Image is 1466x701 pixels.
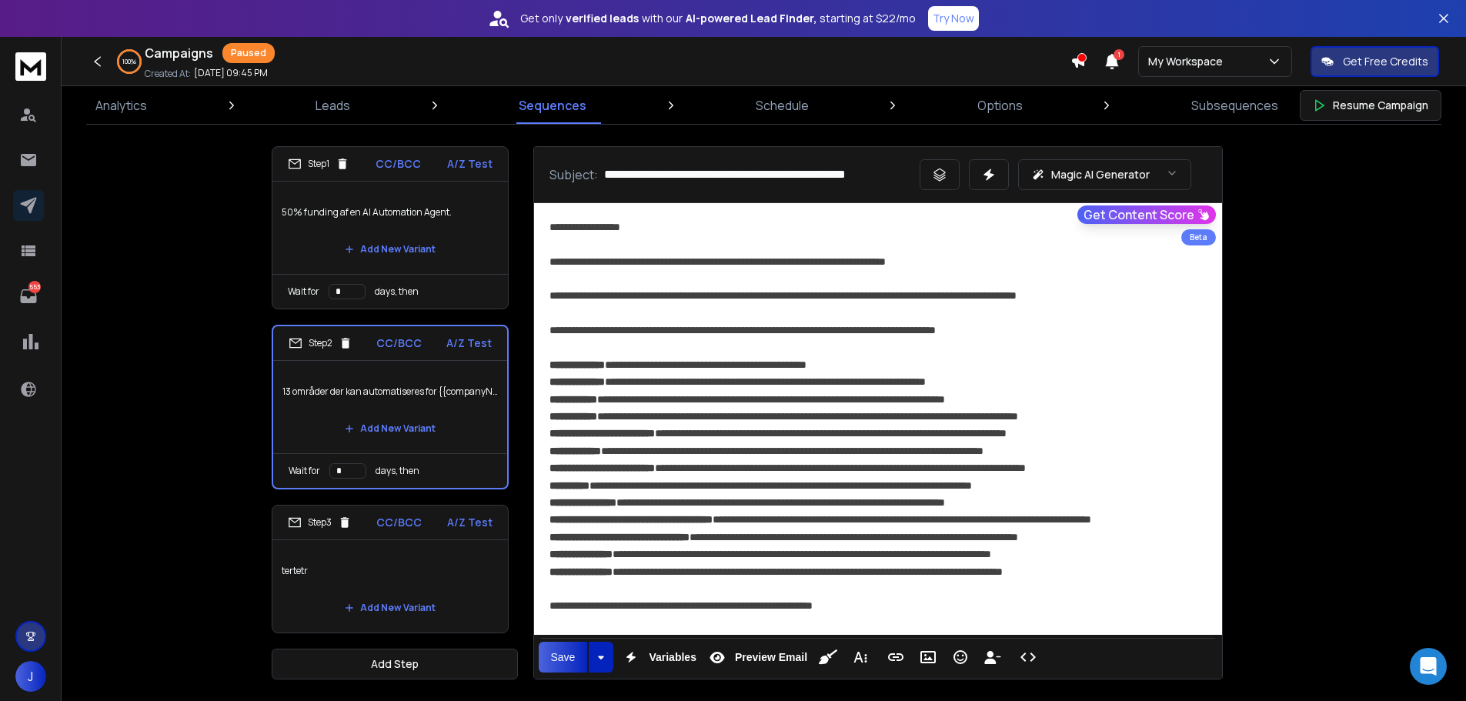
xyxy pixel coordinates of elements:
[1114,49,1124,60] span: 1
[447,156,493,172] p: A/Z Test
[288,516,352,529] div: Step 3
[928,6,979,31] button: Try Now
[977,96,1023,115] p: Options
[1014,642,1043,673] button: Code View
[520,11,916,26] p: Get only with our starting at $22/mo
[1410,648,1447,685] div: Open Intercom Messenger
[1018,159,1191,190] button: Magic AI Generator
[376,335,422,351] p: CC/BCC
[946,642,975,673] button: Emoticons
[316,96,350,115] p: Leads
[813,642,843,673] button: Clean HTML
[509,87,596,124] a: Sequences
[288,285,319,298] p: Wait for
[376,156,421,172] p: CC/BCC
[616,642,700,673] button: Variables
[145,44,213,62] h1: Campaigns
[122,57,136,66] p: 100 %
[332,234,448,265] button: Add New Variant
[549,165,598,184] p: Subject:
[566,11,639,26] strong: verified leads
[446,335,492,351] p: A/Z Test
[881,642,910,673] button: Insert Link (Ctrl+K)
[732,651,810,664] span: Preview Email
[282,549,499,593] p: tertetr
[272,505,509,633] li: Step3CC/BCCA/Z TesttertetrAdd New Variant
[15,661,46,692] button: J
[1051,167,1150,182] p: Magic AI Generator
[272,146,509,309] li: Step1CC/BCCA/Z Test50% funding af en AI Automation Agent.Add New VariantWait fordays, then
[1300,90,1441,121] button: Resume Campaign
[282,191,499,234] p: 50% funding af en AI Automation Agent.
[332,413,448,444] button: Add New Variant
[519,96,586,115] p: Sequences
[15,52,46,81] img: logo
[194,67,268,79] p: [DATE] 09:45 PM
[1077,205,1216,224] button: Get Content Score
[447,515,493,530] p: A/Z Test
[978,642,1007,673] button: Insert Unsubscribe Link
[1182,87,1287,124] a: Subsequences
[272,649,518,679] button: Add Step
[375,285,419,298] p: days, then
[95,96,147,115] p: Analytics
[646,651,700,664] span: Variables
[272,325,509,489] li: Step2CC/BCCA/Z Test13 områder der kan automatiseres for {{companyName}}Add New VariantWait forday...
[282,370,498,413] p: 13 områder der kan automatiseres for {{companyName}}
[703,642,810,673] button: Preview Email
[746,87,818,124] a: Schedule
[13,281,44,312] a: 553
[289,336,352,350] div: Step 2
[1311,46,1439,77] button: Get Free Credits
[913,642,943,673] button: Insert Image (Ctrl+P)
[1191,96,1278,115] p: Subsequences
[376,515,422,530] p: CC/BCC
[539,642,588,673] button: Save
[968,87,1032,124] a: Options
[846,642,875,673] button: More Text
[222,43,275,63] div: Paused
[1343,54,1428,69] p: Get Free Credits
[1148,54,1229,69] p: My Workspace
[86,87,156,124] a: Analytics
[1181,229,1216,245] div: Beta
[145,68,191,80] p: Created At:
[289,465,320,477] p: Wait for
[28,281,41,293] p: 553
[933,11,974,26] p: Try Now
[376,465,419,477] p: days, then
[332,593,448,623] button: Add New Variant
[756,96,809,115] p: Schedule
[306,87,359,124] a: Leads
[288,157,349,171] div: Step 1
[686,11,816,26] strong: AI-powered Lead Finder,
